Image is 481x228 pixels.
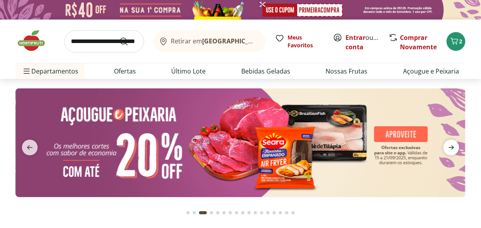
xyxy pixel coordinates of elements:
[403,66,459,76] a: Açougue e Peixaria
[447,32,465,51] button: Carrinho
[171,66,206,76] a: Último Lote
[208,203,215,222] button: Go to page 4 from fs-carousel
[325,66,367,76] a: Nossas Frutas
[203,37,335,45] b: [GEOGRAPHIC_DATA]/[GEOGRAPHIC_DATA]
[345,33,380,52] span: ou
[459,38,462,45] span: 2
[290,203,296,222] button: Go to page 17 from fs-carousel
[233,203,240,222] button: Go to page 8 from fs-carousel
[22,62,78,81] span: Departamentos
[252,203,259,222] button: Go to page 11 from fs-carousel
[271,203,277,222] button: Go to page 14 from fs-carousel
[16,88,465,197] img: açougue
[277,203,284,222] button: Go to page 15 from fs-carousel
[227,203,233,222] button: Go to page 7 from fs-carousel
[154,31,266,52] button: Retirar em[GEOGRAPHIC_DATA]/[GEOGRAPHIC_DATA]
[345,33,389,51] a: Criar conta
[240,203,246,222] button: Go to page 9 from fs-carousel
[400,33,437,51] a: Comprar Novamente
[265,203,271,222] button: Go to page 13 from fs-carousel
[185,203,191,222] button: Go to page 1 from fs-carousel
[345,33,365,42] a: Entrar
[284,203,290,222] button: Go to page 16 from fs-carousel
[16,140,44,155] button: previous
[215,203,221,222] button: Go to page 5 from fs-carousel
[275,34,324,49] a: Meus Favoritos
[22,62,31,81] button: Menu
[259,203,265,222] button: Go to page 12 from fs-carousel
[246,203,252,222] button: Go to page 10 from fs-carousel
[114,66,136,76] a: Ofertas
[241,66,290,76] a: Bebidas Geladas
[119,37,138,46] button: Submit Search
[288,34,324,49] span: Meus Favoritos
[197,203,208,222] button: Current page from fs-carousel
[64,31,144,52] input: search
[437,140,465,155] button: next
[171,38,258,45] span: Retirar em
[191,203,197,222] button: Go to page 2 from fs-carousel
[16,29,55,52] img: Hortifruti
[221,203,227,222] button: Go to page 6 from fs-carousel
